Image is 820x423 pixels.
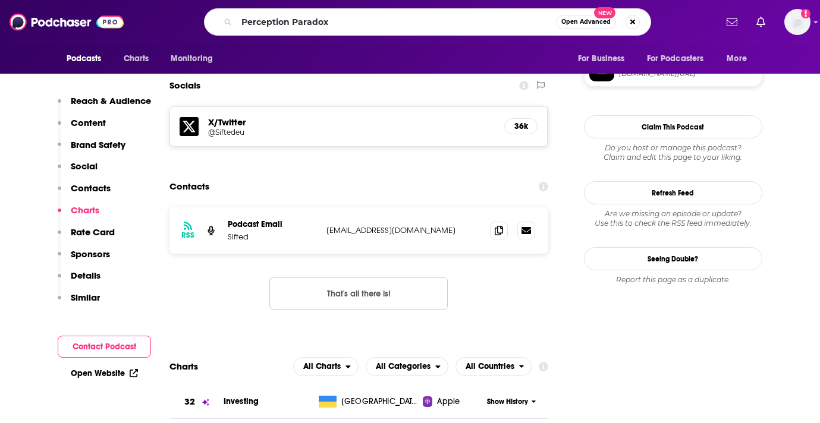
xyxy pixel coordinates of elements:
span: Podcasts [67,50,102,67]
a: Charts [116,48,156,70]
button: open menu [570,48,640,70]
a: Apple [423,396,483,408]
div: Claim and edit this page to your liking. [584,143,762,162]
a: Seeing Double? [584,247,762,270]
h5: @Siftedeu [208,128,398,137]
button: Claim This Podcast [584,115,762,138]
h2: Charts [169,361,198,372]
img: Podchaser - Follow, Share and Rate Podcasts [10,11,124,33]
p: Reach & Audience [71,95,151,106]
button: open menu [366,357,448,376]
button: Social [58,160,98,182]
p: Podcast Email [228,219,317,229]
h2: Contacts [169,175,209,198]
p: Sponsors [71,248,110,260]
h3: RSS [181,231,194,240]
button: open menu [293,357,359,376]
button: Nothing here. [269,277,448,310]
span: All Countries [466,362,514,371]
button: Similar [58,292,100,314]
span: New [594,7,615,18]
p: Contacts [71,182,111,194]
button: Charts [58,204,99,226]
a: Investing [224,396,259,406]
a: @Siftedeu [208,128,495,137]
h3: 32 [184,395,195,409]
p: [EMAIL_ADDRESS][DOMAIN_NAME] [326,225,481,235]
span: twitter.com/Siftedeu [619,70,757,78]
a: Show notifications dropdown [752,12,770,32]
p: Similar [71,292,100,303]
button: open menu [162,48,228,70]
h2: Socials [169,74,200,97]
span: For Business [578,50,625,67]
span: Logged in as allisonstowell [784,9,810,35]
span: All Categories [376,362,431,371]
button: Content [58,117,106,139]
button: Sponsors [58,248,110,270]
button: Reach & Audience [58,95,151,117]
span: More [727,50,747,67]
button: Rate Card [58,226,115,248]
span: Ukraine [341,396,419,408]
button: Refresh Feed [584,181,762,204]
span: Open Advanced [561,19,611,25]
input: Search podcasts, credits, & more... [237,12,556,31]
a: 32 [169,386,224,418]
span: Apple [437,396,460,408]
span: Show History [487,397,528,407]
button: Open AdvancedNew [556,15,616,29]
p: Content [71,117,106,128]
p: Brand Safety [71,139,125,150]
button: Details [58,270,100,292]
h2: Categories [366,357,448,376]
button: open menu [639,48,721,70]
p: Charts [71,204,99,216]
svg: Add a profile image [801,9,810,18]
button: Show History [483,397,540,407]
button: Show profile menu [784,9,810,35]
a: Show notifications dropdown [722,12,742,32]
span: Charts [124,50,149,67]
button: open menu [455,357,532,376]
p: Details [71,270,100,281]
span: For Podcasters [647,50,704,67]
p: Social [71,160,98,172]
div: Are we missing an episode or update? Use this to check the RSS feed immediately. [584,209,762,228]
a: [GEOGRAPHIC_DATA] [314,396,423,408]
h2: Countries [455,357,532,376]
img: User Profile [784,9,810,35]
a: Open Website [71,368,138,378]
span: Monitoring [171,50,213,67]
button: Brand Safety [58,139,125,161]
button: Contacts [58,182,111,204]
button: open menu [718,48,762,70]
button: open menu [58,48,117,70]
div: Report this page as a duplicate. [584,275,762,285]
p: Sifted [228,232,317,242]
h5: 36k [514,121,527,131]
button: Contact Podcast [58,336,151,358]
h5: X/Twitter [208,116,495,128]
h2: Platforms [293,357,359,376]
span: All Charts [303,362,341,371]
span: Do you host or manage this podcast? [584,143,762,153]
div: Search podcasts, credits, & more... [204,8,651,36]
p: Rate Card [71,226,115,238]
